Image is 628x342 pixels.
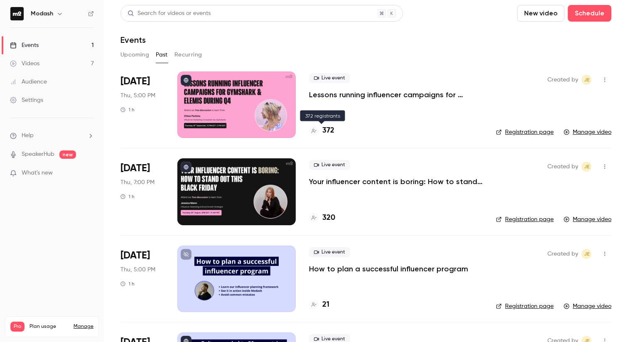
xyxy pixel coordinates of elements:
span: new [59,150,76,159]
a: 21 [309,299,329,310]
span: Plan usage [29,323,69,330]
div: Jun 26 Thu, 5:00 PM (Europe/London) [120,246,164,312]
span: Created by [547,75,578,85]
span: Created by [547,162,578,172]
a: Manage video [564,128,611,136]
button: Recurring [174,48,202,62]
span: What's new [22,169,53,177]
span: Jack Eaton [581,249,591,259]
span: Live event [309,247,350,257]
span: Jack Eaton [581,162,591,172]
a: 320 [309,212,335,224]
div: Sep 18 Thu, 5:00 PM (Europe/London) [120,71,164,138]
div: Aug 28 Thu, 7:00 PM (Europe/London) [120,158,164,225]
div: Search for videos or events [128,9,211,18]
img: Modash [10,7,24,20]
h4: 21 [322,299,329,310]
a: How to plan a successful influencer program [309,264,468,274]
span: Live event [309,160,350,170]
span: Pro [10,322,25,332]
a: 372 [309,125,334,136]
button: Past [156,48,168,62]
a: Registration page [496,128,554,136]
span: JE [584,249,589,259]
span: Help [22,131,34,140]
span: Created by [547,249,578,259]
li: help-dropdown-opener [10,131,94,140]
span: Live event [309,73,350,83]
a: Registration page [496,302,554,310]
a: Your influencer content is boring: How to stand out this [DATE][DATE] [309,177,483,187]
h1: Events [120,35,146,45]
a: Manage video [564,302,611,310]
div: 1 h [120,193,135,200]
div: Videos [10,59,39,68]
span: [DATE] [120,249,150,262]
span: Thu, 7:00 PM [120,178,155,187]
div: Settings [10,96,43,104]
h6: Modash [31,10,53,18]
a: Registration page [496,215,554,224]
button: Schedule [568,5,611,22]
a: Manage [74,323,93,330]
span: Jack Eaton [581,75,591,85]
a: SpeakerHub [22,150,54,159]
button: Upcoming [120,48,149,62]
span: JE [584,162,589,172]
h4: 320 [322,212,335,224]
span: Thu, 5:00 PM [120,266,155,274]
div: Events [10,41,39,49]
button: New video [517,5,564,22]
div: Audience [10,78,47,86]
a: Manage video [564,215,611,224]
span: Thu, 5:00 PM [120,91,155,100]
a: Lessons running influencer campaigns for Gymshark & Elemis during Q4 [309,90,483,100]
span: [DATE] [120,75,150,88]
div: 1 h [120,280,135,287]
h4: 372 [322,125,334,136]
span: [DATE] [120,162,150,175]
iframe: Noticeable Trigger [84,170,94,177]
div: 1 h [120,106,135,113]
span: JE [584,75,589,85]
